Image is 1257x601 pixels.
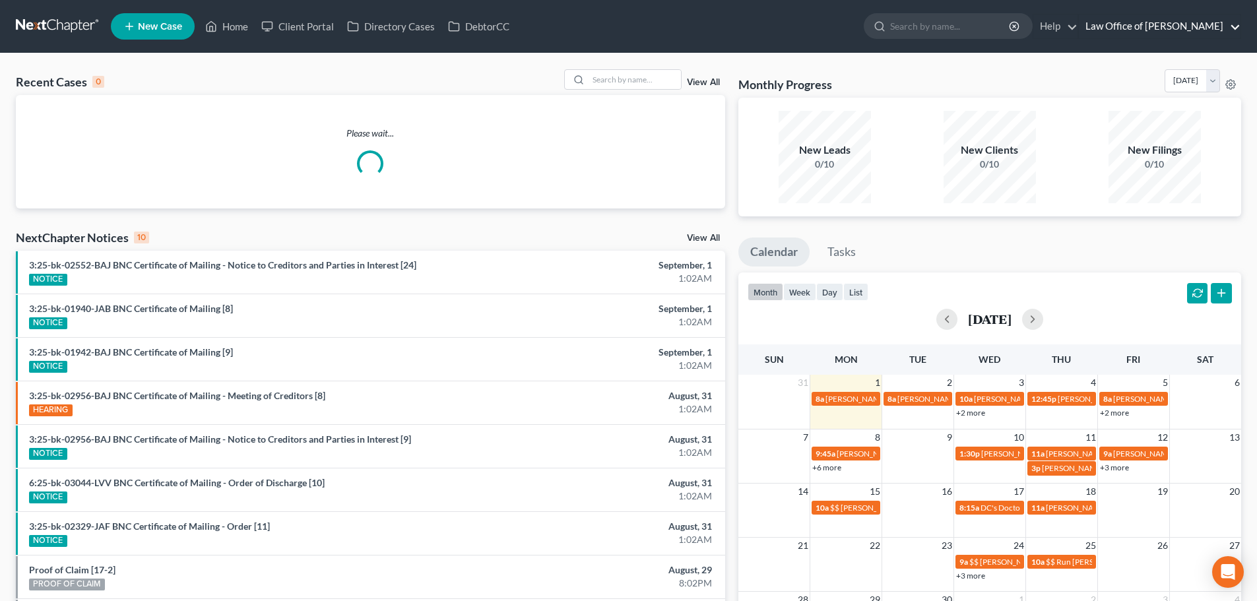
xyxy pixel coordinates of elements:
a: 6:25-bk-03044-LVV BNC Certificate of Mailing - Order of Discharge [10] [29,477,325,488]
div: 0/10 [944,158,1036,171]
a: Help [1033,15,1078,38]
button: week [783,283,816,301]
span: 22 [868,538,882,554]
span: $$ Run [PERSON_NAME] payment $400 [1046,557,1186,567]
span: 9a [959,557,968,567]
span: Fri [1126,354,1140,365]
span: 10a [959,394,973,404]
span: 4 [1089,375,1097,391]
a: +2 more [1100,408,1129,418]
span: 18 [1084,484,1097,499]
div: NOTICE [29,448,67,460]
span: New Case [138,22,182,32]
a: 3:25-bk-01942-BAJ BNC Certificate of Mailing [9] [29,346,233,358]
span: 1 [874,375,882,391]
span: [PERSON_NAME] paying $500?? [1113,449,1226,459]
div: New Leads [779,142,871,158]
span: 27 [1228,538,1241,554]
div: September, 1 [493,346,712,359]
div: 1:02AM [493,533,712,546]
span: 12:45p [1031,394,1056,404]
div: 8:02PM [493,577,712,590]
a: Client Portal [255,15,340,38]
div: 1:02AM [493,402,712,416]
span: 20 [1228,484,1241,499]
span: Sun [765,354,784,365]
div: 1:02AM [493,272,712,285]
span: 19 [1156,484,1169,499]
span: $$ [PERSON_NAME] owes a check $375.00 [969,557,1119,567]
span: 8a [887,394,896,404]
div: HEARING [29,404,73,416]
span: 2 [946,375,953,391]
div: PROOF OF CLAIM [29,579,105,590]
span: 13 [1228,429,1241,445]
span: [PERSON_NAME] [974,394,1036,404]
div: 1:02AM [493,359,712,372]
a: 3:25-bk-02329-JAF BNC Certificate of Mailing - Order [11] [29,521,270,532]
span: 25 [1084,538,1097,554]
span: 3p [1031,463,1041,473]
div: NOTICE [29,317,67,329]
span: 12 [1156,429,1169,445]
span: [PERSON_NAME] [897,394,959,404]
a: 3:25-bk-02956-BAJ BNC Certificate of Mailing - Notice to Creditors and Parties in Interest [9] [29,433,411,445]
a: +6 more [812,462,841,472]
a: Proof of Claim [17-2] [29,564,115,575]
span: [PERSON_NAME] [PHONE_NUMBER] [981,449,1114,459]
span: 8:15a [959,503,979,513]
div: 10 [134,232,149,243]
a: Home [199,15,255,38]
span: [PERSON_NAME] [1046,503,1108,513]
div: August, 31 [493,476,712,490]
a: 3:25-bk-02956-BAJ BNC Certificate of Mailing - Meeting of Creditors [8] [29,390,325,401]
span: 8 [874,429,882,445]
span: 14 [796,484,810,499]
a: +3 more [956,571,985,581]
div: Recent Cases [16,74,104,90]
div: 1:02AM [493,315,712,329]
span: 6 [1233,375,1241,391]
span: [PERSON_NAME] - search Brevard County clerk of courts [1046,449,1244,459]
div: 0/10 [779,158,871,171]
span: 16 [940,484,953,499]
h2: [DATE] [968,312,1012,326]
input: Search by name... [589,70,681,89]
span: 7 [802,429,810,445]
span: 24 [1012,538,1025,554]
span: 10 [1012,429,1025,445]
div: Open Intercom Messenger [1212,556,1244,588]
span: 9a [1103,449,1112,459]
input: Search by name... [890,14,1011,38]
span: 17 [1012,484,1025,499]
span: Mon [835,354,858,365]
div: NOTICE [29,491,67,503]
span: 10a [1031,557,1045,567]
a: Calendar [738,237,810,267]
span: 10a [816,503,829,513]
a: +2 more [956,408,985,418]
span: Wed [979,354,1000,365]
a: Tasks [816,237,868,267]
p: Please wait... [16,127,725,140]
div: 1:02AM [493,490,712,503]
a: Law Office of [PERSON_NAME] [1079,15,1241,38]
span: [PERSON_NAME] coming in for 341 [837,449,961,459]
span: 11 [1084,429,1097,445]
div: August, 31 [493,433,712,446]
div: NextChapter Notices [16,230,149,245]
div: August, 29 [493,563,712,577]
span: DC's Doctors Appt - Annual Physical [981,503,1105,513]
span: $$ [PERSON_NAME] first payment is due $400 [830,503,990,513]
button: month [748,283,783,301]
a: View All [687,78,720,87]
div: August, 31 [493,520,712,533]
div: New Clients [944,142,1036,158]
a: DebtorCC [441,15,516,38]
a: Directory Cases [340,15,441,38]
a: View All [687,234,720,243]
div: NOTICE [29,274,67,286]
span: 1:30p [959,449,980,459]
h3: Monthly Progress [738,77,832,92]
span: 26 [1156,538,1169,554]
